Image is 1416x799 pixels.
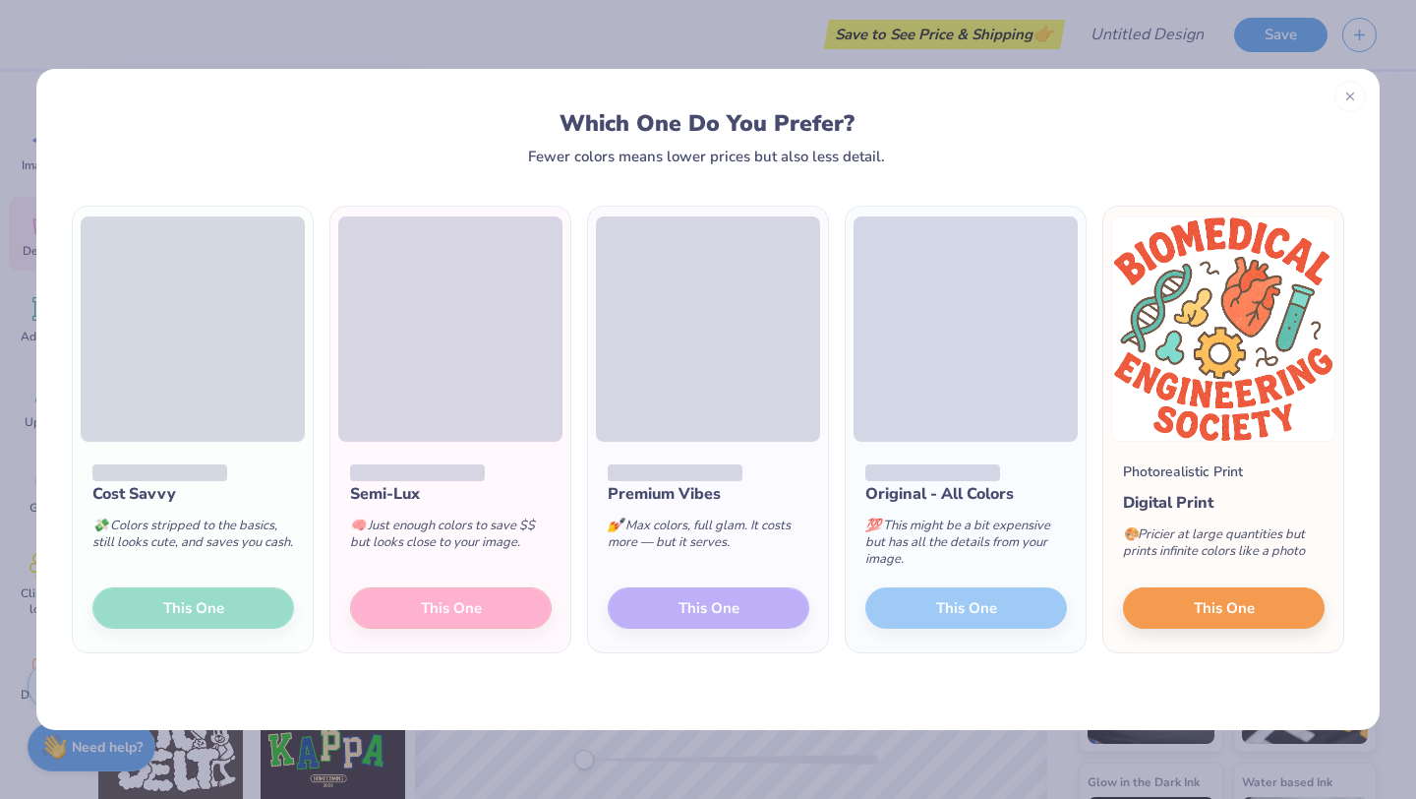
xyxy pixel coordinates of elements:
[350,517,366,534] span: 🧠
[92,482,294,506] div: Cost Savvy
[1111,216,1335,442] img: Photorealistic preview
[1123,491,1325,515] div: Digital Print
[865,482,1067,506] div: Original - All Colors
[1123,515,1325,580] div: Pricier at large quantities but prints infinite colors like a photo
[608,506,809,571] div: Max colors, full glam. It costs more — but it serves.
[350,506,552,571] div: Just enough colors to save $$ but looks close to your image.
[1123,587,1325,629] button: This One
[865,506,1067,587] div: This might be a bit expensive but has all the details from your image.
[90,110,1325,137] div: Which One Do You Prefer?
[528,149,885,164] div: Fewer colors means lower prices but also less detail.
[1194,597,1255,620] span: This One
[865,517,881,534] span: 💯
[92,517,108,534] span: 💸
[1123,525,1139,543] span: 🎨
[92,506,294,571] div: Colors stripped to the basics, still looks cute, and saves you cash.
[1123,461,1243,482] div: Photorealistic Print
[608,517,623,534] span: 💅
[350,482,552,506] div: Semi-Lux
[608,482,809,506] div: Premium Vibes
